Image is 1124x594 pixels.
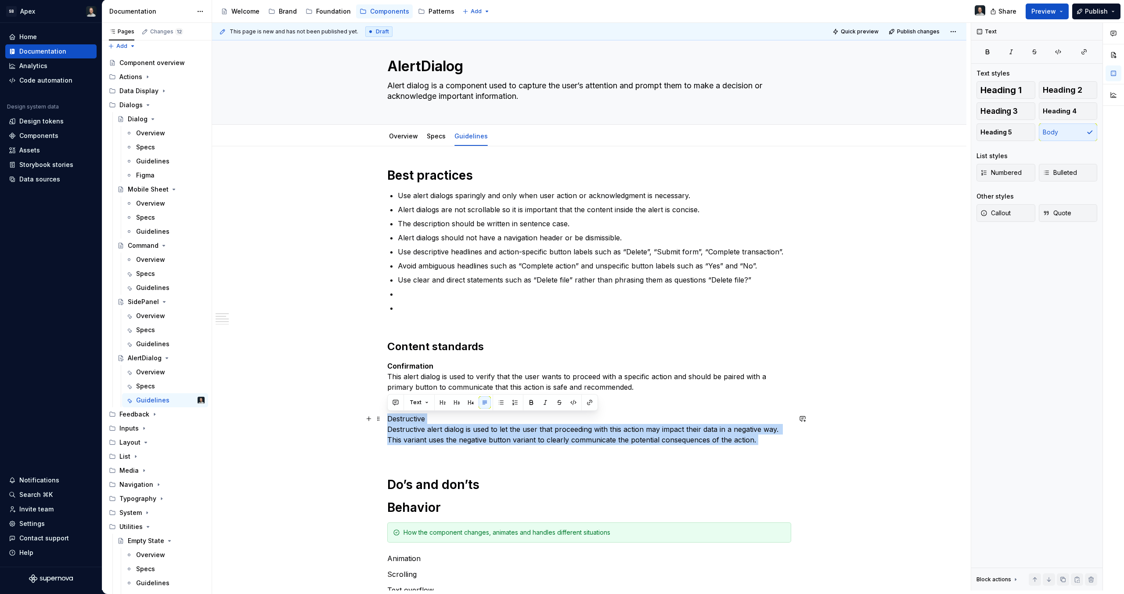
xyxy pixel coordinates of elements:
span: Add [471,8,482,15]
h1: Best practices [387,167,791,183]
svg: Supernova Logo [29,574,73,583]
div: Documentation [19,47,66,56]
button: Publish [1072,4,1120,19]
a: Analytics [5,59,97,73]
button: Publish changes [886,25,944,38]
a: Overview [122,126,208,140]
div: Guidelines [136,579,169,587]
div: Block actions [976,573,1019,586]
div: Specs [136,326,155,334]
p: Animation [387,553,791,564]
span: Bulleted [1043,168,1077,177]
span: Heading 4 [1043,107,1077,116]
span: Publish changes [897,28,940,35]
button: Numbered [976,164,1035,181]
button: Heading 2 [1039,81,1098,99]
div: Changes [150,28,183,35]
a: Foundation [302,4,354,18]
div: Welcome [231,7,259,16]
div: Text styles [976,69,1010,78]
div: Feedback [119,410,149,419]
span: Text [410,399,421,406]
div: Typography [119,494,156,503]
p: Avoid ambiguous headlines such as “Complete action” and unspecific button labels such as “Yes” an... [398,261,791,271]
span: Numbered [980,168,1022,177]
div: Navigation [119,480,153,489]
div: Guidelines [136,283,169,292]
button: Contact support [5,531,97,545]
div: Components [19,131,58,140]
button: Callout [976,204,1035,222]
button: Help [5,546,97,560]
a: Patterns [414,4,458,18]
div: Dialog [128,115,148,123]
div: Media [119,466,139,475]
div: Feedback [105,407,208,421]
div: Analytics [19,62,47,70]
img: Niklas Quitzau [86,6,97,17]
img: Niklas Quitzau [198,397,205,404]
div: Notifications [19,476,59,485]
div: Figma [136,171,155,180]
button: Text [406,396,432,409]
div: Inputs [105,421,208,435]
textarea: Alert dialog is a component used to capture the user’s attention and prompt them to make a decisi... [385,79,789,103]
div: System [119,508,142,517]
div: Settings [19,519,45,528]
div: Dialogs [119,101,143,109]
div: Apex [20,7,35,16]
div: Brand [279,7,297,16]
div: Layout [105,435,208,449]
a: Brand [265,4,300,18]
div: Actions [105,70,208,84]
a: Guidelines [122,154,208,168]
div: Mobile Sheet [128,185,169,194]
a: Component overview [105,56,208,70]
div: Invite team [19,505,54,514]
a: Storybook stories [5,158,97,172]
button: SBApexNiklas Quitzau [2,2,100,21]
a: Documentation [5,44,97,58]
span: Preview [1031,7,1056,16]
div: Contact support [19,534,69,543]
div: Utilities [119,522,143,531]
div: Component overview [119,58,185,67]
span: Publish [1085,7,1108,16]
p: Destructive Destructive alert dialog is used to let the user that proceeding with this action may... [387,413,791,456]
div: Specs [136,565,155,573]
div: AlertDialog [128,354,162,362]
span: Quick preview [841,28,879,35]
a: Design tokens [5,114,97,128]
a: Invite team [5,502,97,516]
div: List [119,452,130,461]
span: Draft [376,28,389,35]
a: Guidelines [454,132,488,140]
div: Layout [119,438,140,447]
a: GuidelinesNiklas Quitzau [122,393,208,407]
div: Overview [136,199,165,208]
a: Components [356,4,413,18]
a: Specs [122,562,208,576]
a: Dialog [114,112,208,126]
div: Media [105,464,208,478]
div: Specs [136,382,155,391]
p: Use alert dialogs sparingly and only when user action or acknowledgment is necessary. [398,190,791,201]
a: Mobile Sheet [114,182,208,196]
a: Overview [122,548,208,562]
button: Quick preview [830,25,883,38]
h1: Behavior [387,500,791,515]
div: Data Display [119,87,159,95]
div: Design system data [7,103,59,110]
button: Search ⌘K [5,488,97,502]
span: Quote [1043,209,1071,217]
a: Data sources [5,172,97,186]
a: Guidelines [122,225,208,239]
h2: Content standards [387,340,791,354]
a: Overview [122,309,208,323]
div: Guidelines [136,157,169,166]
div: Search ⌘K [19,490,53,499]
div: Overview [136,368,165,377]
button: Share [986,4,1022,19]
div: Data Display [105,84,208,98]
a: Assets [5,143,97,157]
